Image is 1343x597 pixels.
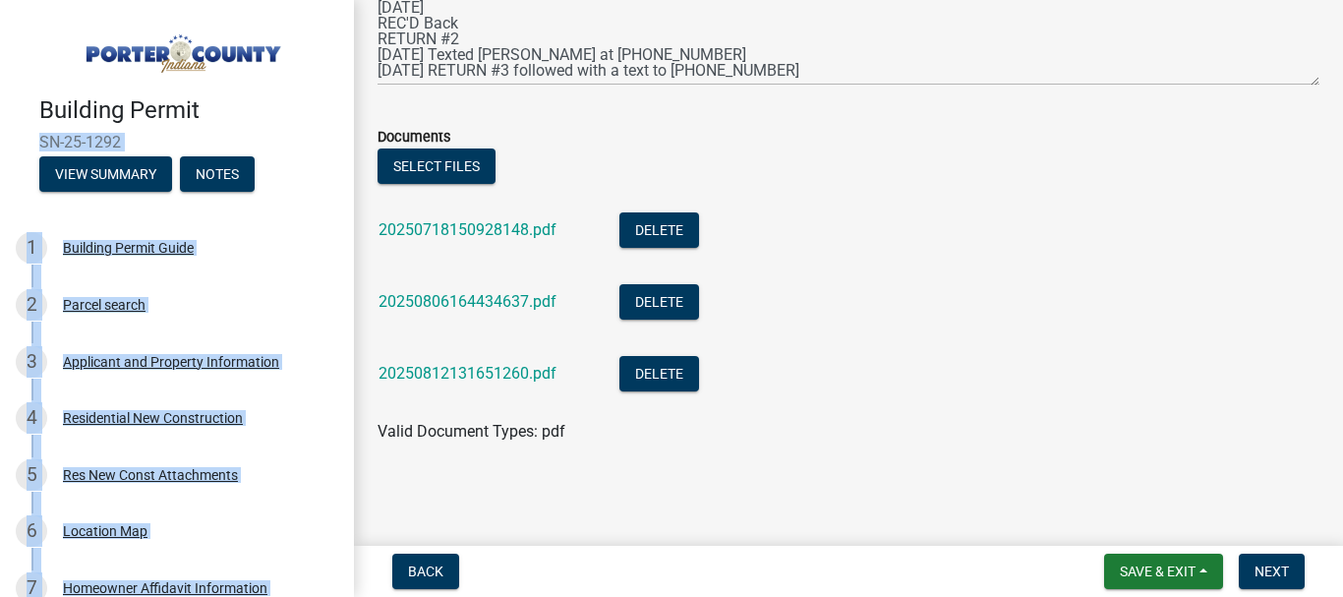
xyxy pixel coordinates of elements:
button: Delete [619,284,699,320]
button: Back [392,554,459,589]
a: 20250806164434637.pdf [379,292,556,311]
div: 4 [16,402,47,434]
wm-modal-confirm: Delete Document [619,294,699,313]
span: Next [1255,564,1289,579]
span: Valid Document Types: pdf [378,422,565,441]
div: 6 [16,515,47,547]
button: Delete [619,356,699,391]
div: Parcel search [63,298,146,312]
wm-modal-confirm: Summary [39,167,172,183]
button: View Summary [39,156,172,192]
div: 2 [16,289,47,321]
div: Location Map [63,524,147,538]
span: SN-25-1292 [39,133,315,151]
span: Save & Exit [1120,564,1196,579]
div: Residential New Construction [63,411,243,425]
button: Save & Exit [1104,554,1223,589]
img: Porter County, Indiana [39,21,322,76]
h4: Building Permit [39,96,338,125]
wm-modal-confirm: Delete Document [619,222,699,241]
button: Notes [180,156,255,192]
label: Documents [378,131,450,145]
wm-modal-confirm: Delete Document [619,366,699,385]
div: 1 [16,232,47,264]
div: Applicant and Property Information [63,355,279,369]
wm-modal-confirm: Notes [180,167,255,183]
div: Homeowner Affidavit Information [63,581,267,595]
div: Res New Const Attachments [63,468,238,482]
button: Select files [378,149,496,184]
div: 5 [16,459,47,491]
div: Building Permit Guide [63,241,194,255]
span: Back [408,564,443,579]
a: 20250812131651260.pdf [379,364,556,383]
div: 3 [16,346,47,378]
a: 20250718150928148.pdf [379,220,556,239]
button: Next [1239,554,1305,589]
button: Delete [619,212,699,248]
